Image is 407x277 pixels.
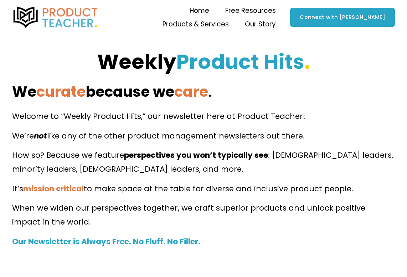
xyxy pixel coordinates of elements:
p: When we widen our perspectives together, we craft superior products and unlock positive impact in... [12,201,395,229]
p: Welcome to “Weekly Product Hits,” our newsletter here at Product Teacher! [12,110,395,124]
strong: Weekly [97,47,176,76]
strong: because we [86,81,174,102]
span: Our Story [245,18,276,30]
strong: curate [36,81,86,102]
span: Products & Services [163,18,229,30]
span: Free Resources [225,5,276,17]
strong: . [304,47,310,76]
a: folder dropdown [163,17,229,31]
strong: care [174,81,208,102]
p: It’s to make space at the table for diverse and inclusive product people. [12,182,395,196]
a: folder dropdown [245,17,276,31]
img: Product Teacher [12,7,99,28]
a: Connect with [PERSON_NAME] [290,8,395,27]
em: not [34,130,47,141]
p: We’re like any of the other product management newsletters out there. [12,129,395,143]
strong: perspectives you won’t typically see [124,150,268,161]
strong: Product Hits [176,47,304,76]
a: Home [190,4,209,17]
strong: We [12,81,36,102]
strong: Our Newsletter is Always Free. No Fluff. No Filler. [12,236,200,247]
strong: mission critical [23,183,84,194]
a: folder dropdown [225,4,276,17]
p: How so? Because we feature : [DEMOGRAPHIC_DATA] leaders, minority leaders, [DEMOGRAPHIC_DATA] lea... [12,148,395,176]
h2: . [12,82,283,101]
